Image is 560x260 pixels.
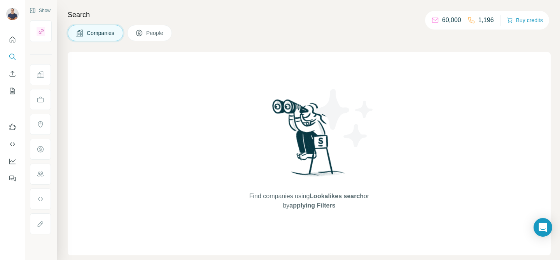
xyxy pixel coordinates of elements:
h4: Search [68,9,551,20]
button: Use Surfe API [6,137,19,151]
button: Use Surfe on LinkedIn [6,120,19,134]
img: Surfe Illustration - Woman searching with binoculars [269,97,350,184]
img: Avatar [6,8,19,20]
div: Open Intercom Messenger [534,218,552,237]
button: Dashboard [6,154,19,168]
span: Lookalikes search [310,193,364,199]
span: People [146,29,164,37]
p: 60,000 [442,16,461,25]
button: Show [24,5,56,16]
span: applying Filters [289,202,335,209]
button: Buy credits [507,15,543,26]
p: 1,196 [478,16,494,25]
span: Find companies using or by [247,192,371,210]
span: Companies [87,29,115,37]
img: Surfe Illustration - Stars [309,83,379,153]
button: My lists [6,84,19,98]
button: Feedback [6,171,19,185]
button: Search [6,50,19,64]
button: Enrich CSV [6,67,19,81]
button: Quick start [6,33,19,47]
